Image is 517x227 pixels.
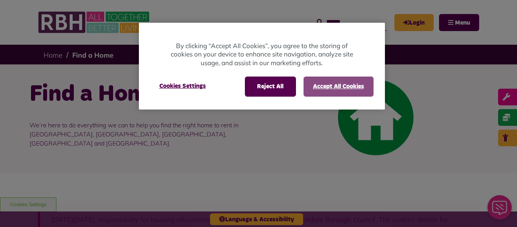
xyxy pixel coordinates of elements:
div: Cookie banner [139,23,385,110]
button: Accept All Cookies [304,77,374,96]
div: Close Web Assistant [5,2,29,27]
p: By clicking “Accept All Cookies”, you agree to the storing of cookies on your device to enhance s... [169,42,355,67]
div: Privacy [139,23,385,110]
button: Reject All [245,77,296,96]
button: Cookies Settings [150,77,215,95]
